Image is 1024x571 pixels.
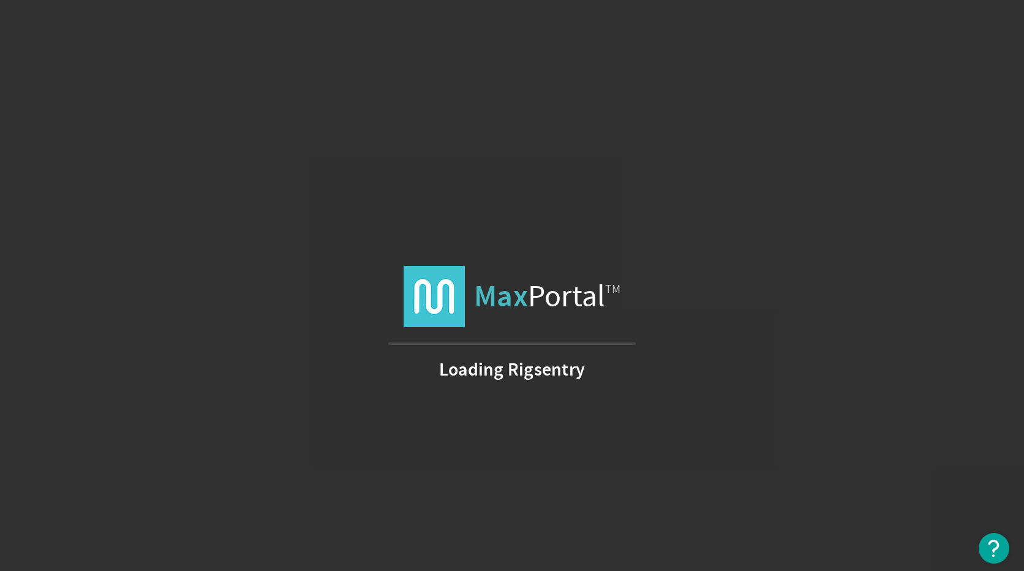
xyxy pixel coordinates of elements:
span: Portal [474,266,620,327]
strong: Loading Rigsentry [439,363,585,376]
img: logo [404,266,465,327]
strong: Max [474,276,528,316]
button: Open Resource Center [979,533,1009,564]
span: TM [605,281,620,297]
